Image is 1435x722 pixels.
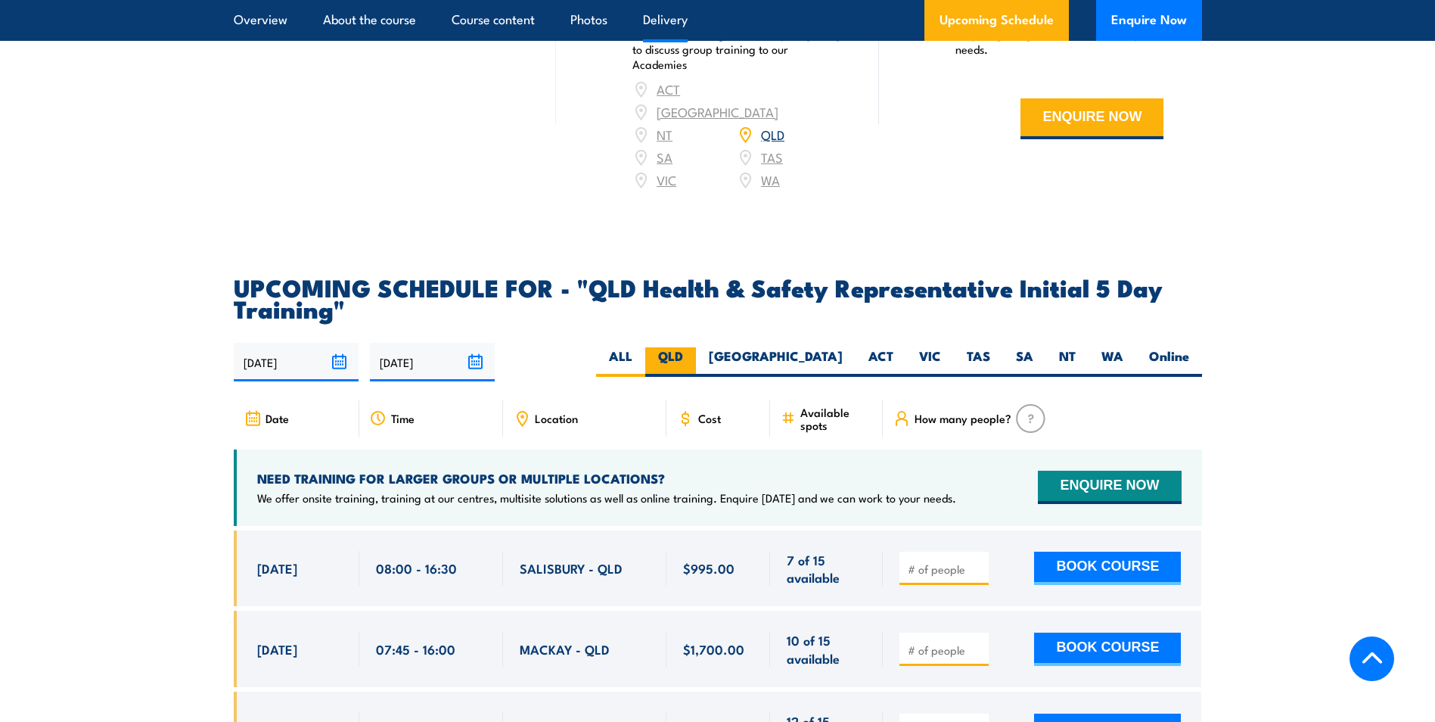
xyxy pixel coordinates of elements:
span: $995.00 [683,559,735,577]
span: SALISBURY - QLD [520,559,623,577]
span: [DATE] [257,559,297,577]
label: ALL [596,347,645,377]
button: ENQUIRE NOW [1038,471,1181,504]
h4: NEED TRAINING FOR LARGER GROUPS OR MULTIPLE LOCATIONS? [257,470,956,487]
span: 08:00 - 16:30 [376,559,457,577]
label: SA [1003,347,1046,377]
a: QLD [761,125,784,143]
h2: UPCOMING SCHEDULE FOR - "QLD Health & Safety Representative Initial 5 Day Training" [234,276,1202,319]
button: ENQUIRE NOW [1020,98,1163,139]
label: VIC [906,347,954,377]
span: Location [535,412,578,425]
input: # of people [908,643,983,658]
input: From date [234,343,359,381]
label: TAS [954,347,1003,377]
span: 07:45 - 16:00 [376,640,455,658]
label: ACT [856,347,906,377]
p: Book your training now or enquire [DATE] to discuss group training to our Academies [632,26,841,72]
span: MACKAY - QLD [520,640,610,658]
button: BOOK COURSE [1034,552,1181,585]
span: Date [266,412,289,425]
label: QLD [645,347,696,377]
span: Available spots [800,406,872,431]
p: We offer onsite training, training at our centres, multisite solutions as well as online training... [257,490,956,506]
span: 7 of 15 available [787,551,866,587]
label: [GEOGRAPHIC_DATA] [696,347,856,377]
span: $1,700.00 [683,640,744,658]
label: Online [1136,347,1202,377]
label: WA [1089,347,1136,377]
p: Enquire [DATE] and we can work to your needs. [955,26,1164,57]
button: BOOK COURSE [1034,633,1181,666]
span: Cost [698,412,721,425]
span: [DATE] [257,640,297,658]
label: NT [1046,347,1089,377]
input: To date [370,343,495,381]
span: How many people? [915,412,1011,425]
span: Time [391,412,415,425]
span: 10 of 15 available [787,631,866,667]
input: # of people [908,562,983,577]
